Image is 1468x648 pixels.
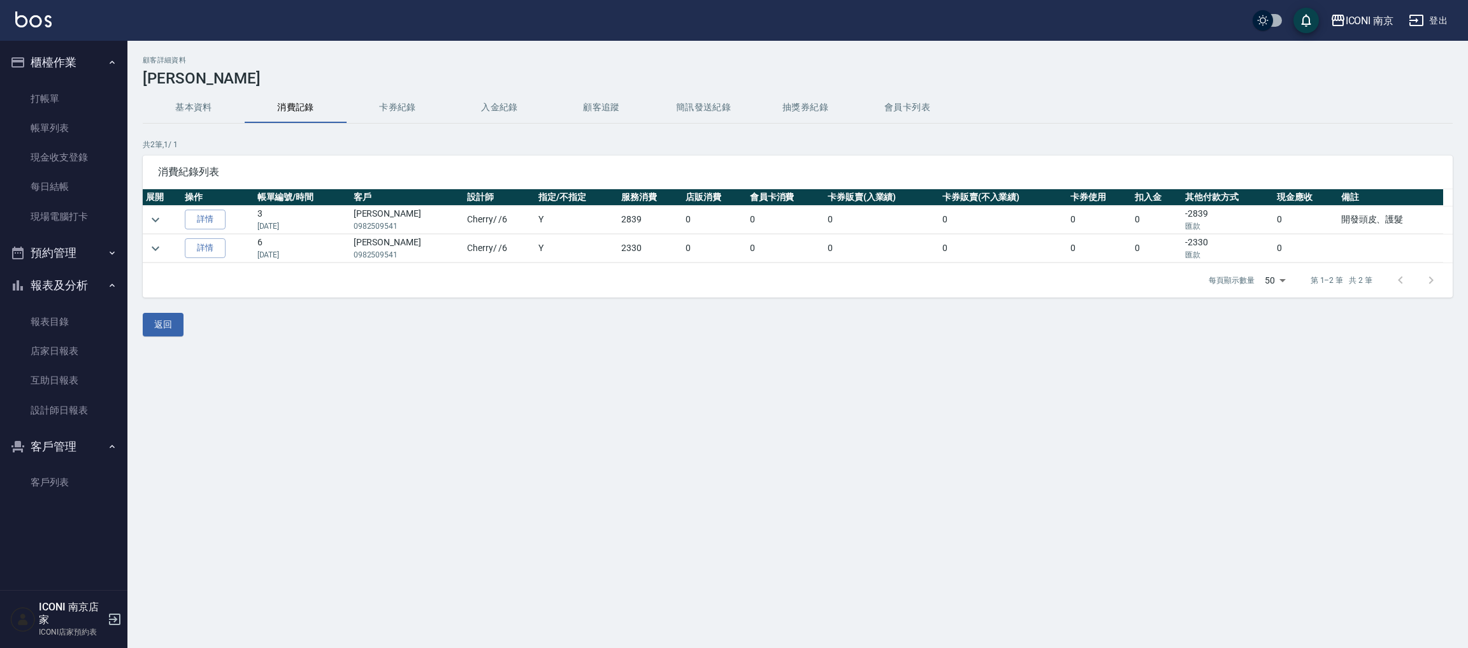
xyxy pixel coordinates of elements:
[39,601,104,626] h5: ICONI 南京店家
[1132,206,1182,234] td: 0
[464,234,536,263] td: Cherry / /6
[856,92,958,123] button: 會員卡列表
[1067,189,1132,206] th: 卡券使用
[747,234,824,263] td: 0
[354,220,461,232] p: 0982509541
[143,92,245,123] button: 基本資料
[143,69,1453,87] h3: [PERSON_NAME]
[354,249,461,261] p: 0982509541
[652,92,754,123] button: 簡訊發送紀錄
[1182,189,1273,206] th: 其他付款方式
[1338,189,1443,206] th: 備註
[5,143,122,172] a: 現金收支登錄
[747,206,824,234] td: 0
[350,234,464,263] td: [PERSON_NAME]
[449,92,550,123] button: 入金紀錄
[5,396,122,425] a: 設計師日報表
[682,189,747,206] th: 店販消費
[824,189,939,206] th: 卡券販賣(入業績)
[182,189,254,206] th: 操作
[618,189,682,206] th: 服務消費
[257,249,347,261] p: [DATE]
[550,92,652,123] button: 顧客追蹤
[350,206,464,234] td: [PERSON_NAME]
[5,172,122,201] a: 每日結帳
[254,189,350,206] th: 帳單編號/時間
[535,234,618,263] td: Y
[1132,234,1182,263] td: 0
[5,468,122,497] a: 客戶列表
[39,626,104,638] p: ICONI店家預約表
[10,607,36,632] img: Person
[5,269,122,302] button: 報表及分析
[747,189,824,206] th: 會員卡消費
[1132,189,1182,206] th: 扣入金
[245,92,347,123] button: 消費記錄
[5,202,122,231] a: 現場電腦打卡
[682,206,747,234] td: 0
[464,206,536,234] td: Cherry / /6
[939,234,1067,263] td: 0
[1067,206,1132,234] td: 0
[1182,234,1273,263] td: -2330
[5,366,122,395] a: 互助日報表
[1338,206,1443,234] td: 開發頭皮、護髮
[5,236,122,270] button: 預約管理
[1182,206,1273,234] td: -2839
[5,46,122,79] button: 櫃檯作業
[1260,263,1290,298] div: 50
[185,238,226,258] a: 詳情
[158,166,1437,178] span: 消費紀錄列表
[939,189,1067,206] th: 卡券販賣(不入業績)
[939,206,1067,234] td: 0
[5,336,122,366] a: 店家日報表
[1404,9,1453,32] button: 登出
[1293,8,1319,33] button: save
[1185,249,1270,261] p: 匯款
[146,210,165,229] button: expand row
[254,234,350,263] td: 6
[1346,13,1394,29] div: ICONI 南京
[1311,275,1372,286] p: 第 1–2 筆 共 2 筆
[143,313,183,336] button: 返回
[535,206,618,234] td: Y
[143,56,1453,64] h2: 顧客詳細資料
[824,206,939,234] td: 0
[1067,234,1132,263] td: 0
[5,430,122,463] button: 客戶管理
[1274,189,1338,206] th: 現金應收
[15,11,52,27] img: Logo
[5,113,122,143] a: 帳單列表
[1274,234,1338,263] td: 0
[1185,220,1270,232] p: 匯款
[143,189,182,206] th: 展開
[257,220,347,232] p: [DATE]
[350,189,464,206] th: 客戶
[5,307,122,336] a: 報表目錄
[254,206,350,234] td: 3
[185,210,226,229] a: 詳情
[618,206,682,234] td: 2839
[682,234,747,263] td: 0
[347,92,449,123] button: 卡券紀錄
[143,139,1453,150] p: 共 2 筆, 1 / 1
[535,189,618,206] th: 指定/不指定
[618,234,682,263] td: 2330
[1325,8,1399,34] button: ICONI 南京
[5,84,122,113] a: 打帳單
[1274,206,1338,234] td: 0
[824,234,939,263] td: 0
[754,92,856,123] button: 抽獎券紀錄
[146,239,165,258] button: expand row
[1209,275,1255,286] p: 每頁顯示數量
[464,189,536,206] th: 設計師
